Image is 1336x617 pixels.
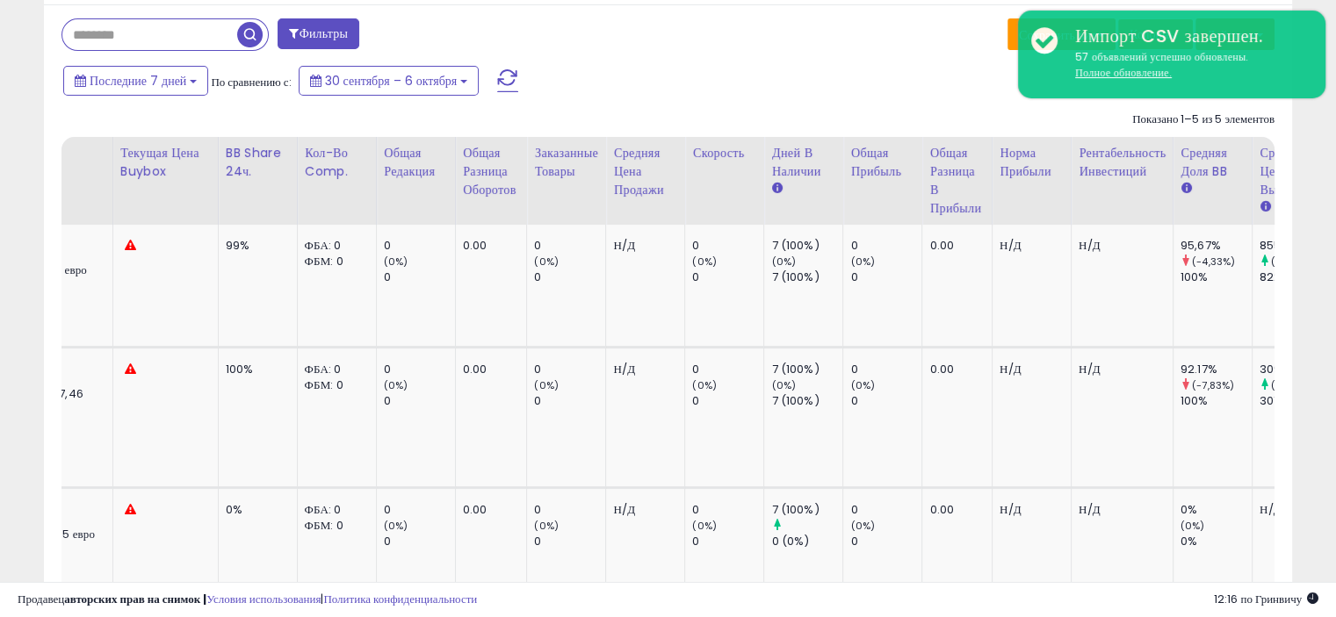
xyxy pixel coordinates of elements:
font: BB Share 24ч. [226,144,281,180]
font: 0 [692,361,699,377]
font: (0%) [850,255,875,269]
font: 12:16 по Гринвичу [1214,591,1302,607]
font: Продавец [18,591,64,607]
font: 0 [384,237,391,254]
font: Н/Д [613,237,635,254]
font: (0%) [692,255,717,269]
font: 0 [384,269,391,285]
font: 100% [1181,392,1209,409]
font: 0% [226,501,242,518]
font: 0 [384,392,391,409]
font: 57 объявлений успешно обновлены. [1075,49,1249,64]
font: 307.99 [1260,392,1297,409]
font: авторских прав на снимок | [64,591,206,607]
font: Н/Д [1079,237,1101,254]
font: 0 [850,533,857,549]
font: Общая прибыль [850,144,900,180]
font: 855.85 [1260,237,1298,254]
font: 0% [1181,501,1197,518]
font: (0%) [850,519,875,533]
font: 0.00 [929,501,954,518]
font: (0%) [692,519,717,533]
font: 309.44 [1260,361,1300,377]
font: Общая разница оборотов [463,144,516,198]
font: 0.00 [929,361,954,377]
font: (0,47%) [1271,378,1309,392]
font: 822.99 [1260,269,1298,285]
font: Дней в наличии [771,144,820,180]
font: Показано 1–5 из 5 элементов [1132,111,1275,127]
font: Заказанные товары [534,144,597,180]
font: Средняя цена выигрыша [1260,144,1319,198]
a: Условия использования [206,591,321,607]
font: 0.00 [929,237,954,254]
font: (0%) [384,519,408,533]
font: 95,67% [1181,237,1221,254]
font: 7 (100%) [771,501,819,518]
font: 0 [692,392,699,409]
font: 0.00 [463,501,487,518]
font: (0%) [384,378,408,392]
font: По сравнению с: [211,74,291,90]
font: 0.00 [463,237,487,254]
font: Н/Д [1260,501,1282,518]
font: Кол-во Comp. [305,144,348,180]
font: 0 [534,392,541,409]
font: 0.00 [463,361,487,377]
font: 0 [850,501,857,518]
font: (0%) [771,378,796,392]
font: Скорость [692,144,743,161]
font: Н/Д [1000,501,1022,518]
font: 0 [534,269,541,285]
font: 100% [226,361,254,377]
font: Средняя цена продажи [613,144,663,198]
font: 0 [692,533,699,549]
font: 0 [850,269,857,285]
font: (3,99%) [1271,255,1309,269]
font: Последние 7 дней [90,72,186,90]
font: Рентабельность инвестиций [1079,144,1166,180]
font: 0 [692,269,699,285]
font: 100% [1181,269,1209,285]
button: Последние 7 дней [63,66,208,96]
font: 0 [850,361,857,377]
font: Н/Д [1079,361,1101,377]
font: ФБА: 0 [305,237,342,254]
font: 7 (100%) [771,392,819,409]
font: 0 [384,501,391,518]
font: Н/Д [613,501,635,518]
font: (-7,83%) [1192,378,1234,392]
font: Н/Д [613,361,635,377]
font: Фильтры [300,25,348,42]
font: 0 [692,237,699,254]
font: Общая редакция [384,144,435,180]
font: ФБМ: 0 [305,517,343,534]
font: Норма прибыли [1000,144,1051,180]
font: Общая разница в прибыли [929,144,980,217]
font: 7 (100%) [771,269,819,285]
font: 30 сентября – 6 октября [325,72,458,90]
font: (0%) [384,255,408,269]
font: Н/Д [1000,361,1022,377]
font: 0 [692,501,699,518]
font: 0 [850,392,857,409]
font: (0%) [534,255,559,269]
font: 0% [1181,533,1197,549]
font: 0 [384,361,391,377]
font: 99% [226,237,249,254]
font: ФБМ: 0 [305,253,343,269]
font: 0 [534,533,541,549]
font: 0 [534,237,541,254]
font: Полное обновление. [1075,65,1172,80]
font: 0 [850,237,857,254]
font: (0%) [1181,519,1205,533]
small: Средняя цена выигрыша. [1260,199,1270,215]
font: 0 [534,361,541,377]
font: Н/Д [1079,501,1101,518]
a: Политика конфиденциальности [323,591,477,607]
button: Сохранить вид [1007,18,1116,50]
font: Средняя доля BB [1181,144,1226,180]
font: | [321,591,323,607]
